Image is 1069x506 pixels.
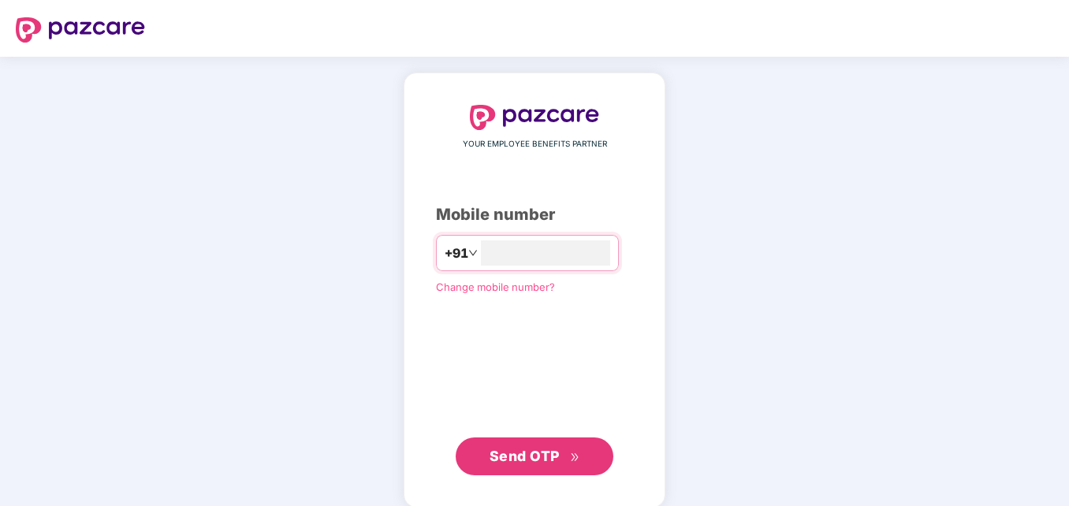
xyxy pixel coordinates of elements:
[490,448,560,464] span: Send OTP
[456,437,613,475] button: Send OTPdouble-right
[445,244,468,263] span: +91
[468,248,478,258] span: down
[436,281,555,293] a: Change mobile number?
[570,452,580,463] span: double-right
[470,105,599,130] img: logo
[463,138,607,151] span: YOUR EMPLOYEE BENEFITS PARTNER
[16,17,145,43] img: logo
[436,203,633,227] div: Mobile number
